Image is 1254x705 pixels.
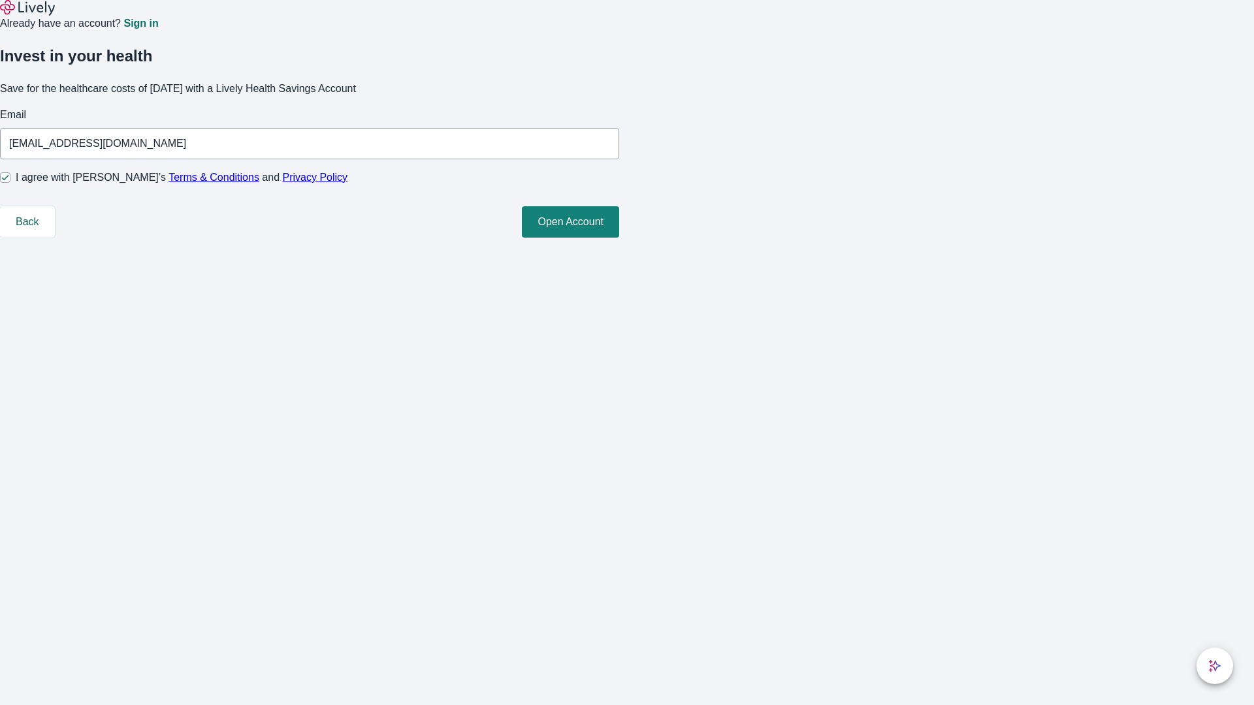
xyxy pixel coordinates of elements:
a: Privacy Policy [283,172,348,183]
a: Sign in [123,18,158,29]
button: Open Account [522,206,619,238]
a: Terms & Conditions [169,172,259,183]
span: I agree with [PERSON_NAME]’s and [16,170,347,185]
button: chat [1197,648,1233,684]
svg: Lively AI Assistant [1208,659,1221,672]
